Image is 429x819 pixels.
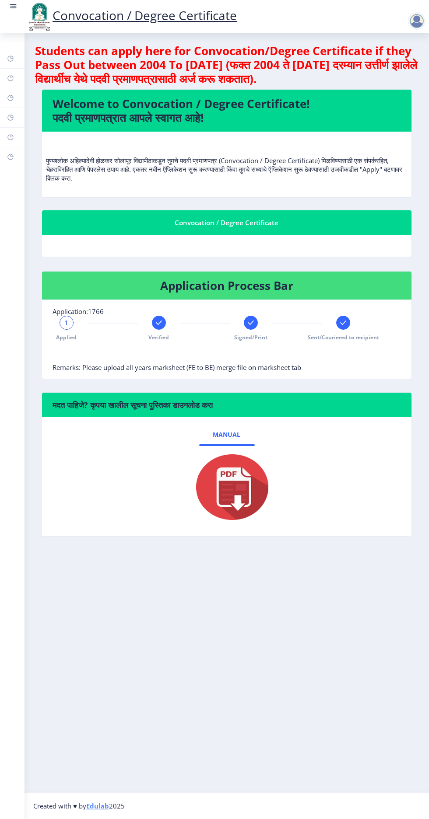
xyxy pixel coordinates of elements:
[65,318,69,327] span: 1
[199,424,255,445] a: Manual
[234,334,267,341] span: Signed/Print
[148,334,169,341] span: Verified
[26,2,53,31] img: logo
[33,802,125,810] span: Created with ♥ by 2025
[56,334,77,341] span: Applied
[86,802,109,810] a: Edulab
[53,97,401,125] h4: Welcome to Convocation / Degree Certificate! पदवी प्रमाणपत्रात आपले स्वागत आहे!
[53,363,301,372] span: Remarks: Please upload all years marksheet (FE to BE) merge file on marksheet tab
[183,452,271,522] img: pdf.png
[53,217,401,228] div: Convocation / Degree Certificate
[53,307,104,316] span: Application:1766
[26,7,237,24] a: Convocation / Degree Certificate
[53,400,401,410] h6: मदत पाहिजे? कृपया खालील सूचना पुस्तिका डाउनलोड करा
[308,334,379,341] span: Sent/Couriered to recipient
[53,279,401,293] h4: Application Process Bar
[46,139,408,182] p: पुण्यश्लोक अहिल्यादेवी होळकर सोलापूर विद्यापीठाकडून तुमचे पदवी प्रमाणपत्र (Convocation / Degree C...
[213,431,241,438] span: Manual
[35,44,418,86] h4: Students can apply here for Convocation/Degree Certificate if they Pass Out between 2004 To [DATE...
